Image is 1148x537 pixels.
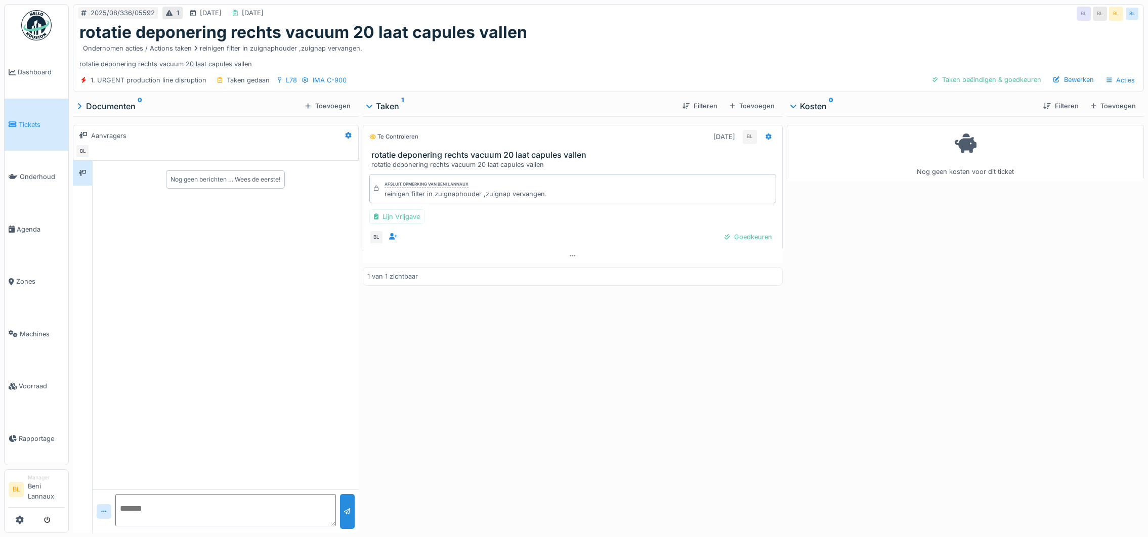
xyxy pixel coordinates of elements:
[5,99,68,151] a: Tickets
[743,130,757,144] div: BL
[9,474,64,508] a: BL ManagerBeni Lannaux
[79,23,527,42] h1: rotatie deponering rechts vacuum 20 laat capules vallen
[5,308,68,361] a: Machines
[171,175,280,184] div: Nog geen berichten … Wees de eerste!
[371,150,779,160] h3: rotatie deponering rechts vacuum 20 laat capules vallen
[79,42,1137,68] div: rotatie deponering rechts vacuum 20 laat capules vallen
[5,203,68,256] a: Agenda
[678,99,721,113] div: Filteren
[5,413,68,465] a: Rapportage
[286,75,297,85] div: L78
[720,230,776,244] div: Goedkeuren
[19,434,64,443] span: Rapportage
[1125,7,1139,21] div: BL
[793,129,1137,176] div: Nog geen kosten voor dit ticket
[9,482,24,497] li: BL
[77,100,301,112] div: Documenten
[16,277,64,286] span: Zones
[83,43,362,53] div: Ondernomen acties / Actions taken reinigen filter in zuignaphouder ,zuignap vervangen.
[369,209,425,224] div: Lijn Vrijgave
[28,474,64,481] div: Manager
[371,160,779,169] div: rotatie deponering rechts vacuum 20 laat capules vallen
[313,75,347,85] div: IMA C-900
[19,120,64,129] span: Tickets
[1039,99,1082,113] div: Filteren
[369,132,418,141] div: Te controleren
[227,75,270,85] div: Taken gedaan
[401,100,404,112] sup: 1
[177,8,179,18] div: 1
[200,8,222,18] div: [DATE]
[367,272,418,281] div: 1 van 1 zichtbaar
[1049,73,1098,86] div: Bewerken
[242,8,264,18] div: [DATE]
[19,381,64,391] span: Voorraad
[791,100,1035,112] div: Kosten
[5,46,68,99] a: Dashboard
[1077,7,1091,21] div: BL
[17,225,64,234] span: Agenda
[20,329,64,339] span: Machines
[367,100,674,112] div: Taken
[28,474,64,505] li: Beni Lannaux
[20,172,64,182] span: Onderhoud
[301,99,354,113] div: Toevoegen
[385,189,547,199] div: reinigen filter in zuignaphouder ,zuignap vervangen.
[385,181,469,188] div: Afsluit opmerking van Beni Lannaux
[5,255,68,308] a: Zones
[91,8,155,18] div: 2025/08/336/05592
[91,75,206,85] div: 1. URGENT production line disruption
[91,131,126,141] div: Aanvragers
[21,10,52,40] img: Badge_color-CXgf-gQk.svg
[928,73,1045,86] div: Taken beëindigen & goedkeuren
[18,67,64,77] span: Dashboard
[829,100,833,112] sup: 0
[75,144,90,158] div: BL
[369,230,384,244] div: BL
[726,99,779,113] div: Toevoegen
[138,100,142,112] sup: 0
[5,151,68,203] a: Onderhoud
[1109,7,1123,21] div: BL
[713,132,735,142] div: [DATE]
[5,360,68,413] a: Voorraad
[1102,73,1139,87] div: Acties
[1087,99,1140,113] div: Toevoegen
[1093,7,1107,21] div: BL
